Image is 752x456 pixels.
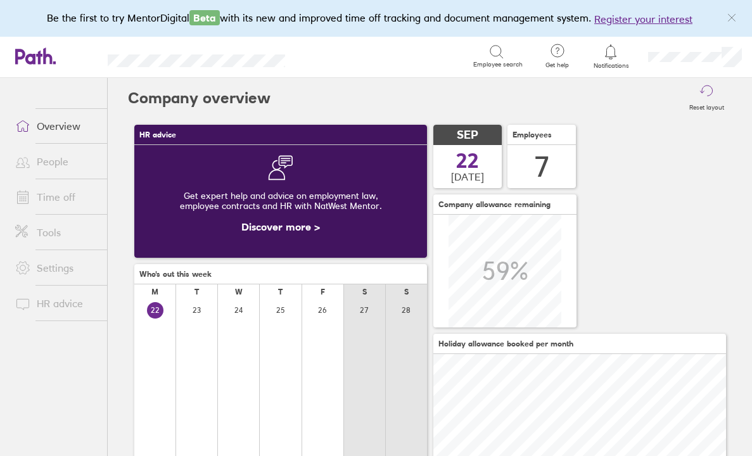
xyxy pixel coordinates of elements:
[189,10,220,25] span: Beta
[590,43,632,70] a: Notifications
[5,149,107,174] a: People
[5,184,107,210] a: Time off
[5,291,107,316] a: HR advice
[319,50,352,61] div: Search
[139,270,212,279] span: Who's out this week
[5,255,107,281] a: Settings
[590,62,632,70] span: Notifications
[278,288,283,296] div: T
[438,200,551,209] span: Company allowance remaining
[682,100,732,111] label: Reset layout
[321,288,325,296] div: F
[47,10,705,27] div: Be the first to try MentorDigital with its new and improved time off tracking and document manage...
[451,171,484,182] span: [DATE]
[513,130,552,139] span: Employees
[235,288,243,296] div: W
[473,61,523,68] span: Employee search
[5,113,107,139] a: Overview
[151,288,158,296] div: M
[534,151,549,183] div: 7
[194,288,199,296] div: T
[5,220,107,245] a: Tools
[682,78,732,118] button: Reset layout
[594,11,692,27] button: Register your interest
[457,129,478,142] span: SEP
[144,180,417,221] div: Get expert help and advice on employment law, employee contracts and HR with NatWest Mentor.
[537,61,578,69] span: Get help
[139,130,176,139] span: HR advice
[362,288,367,296] div: S
[404,288,409,296] div: S
[456,151,479,171] span: 22
[241,220,320,233] a: Discover more >
[438,339,573,348] span: Holiday allowance booked per month
[128,78,271,118] h2: Company overview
